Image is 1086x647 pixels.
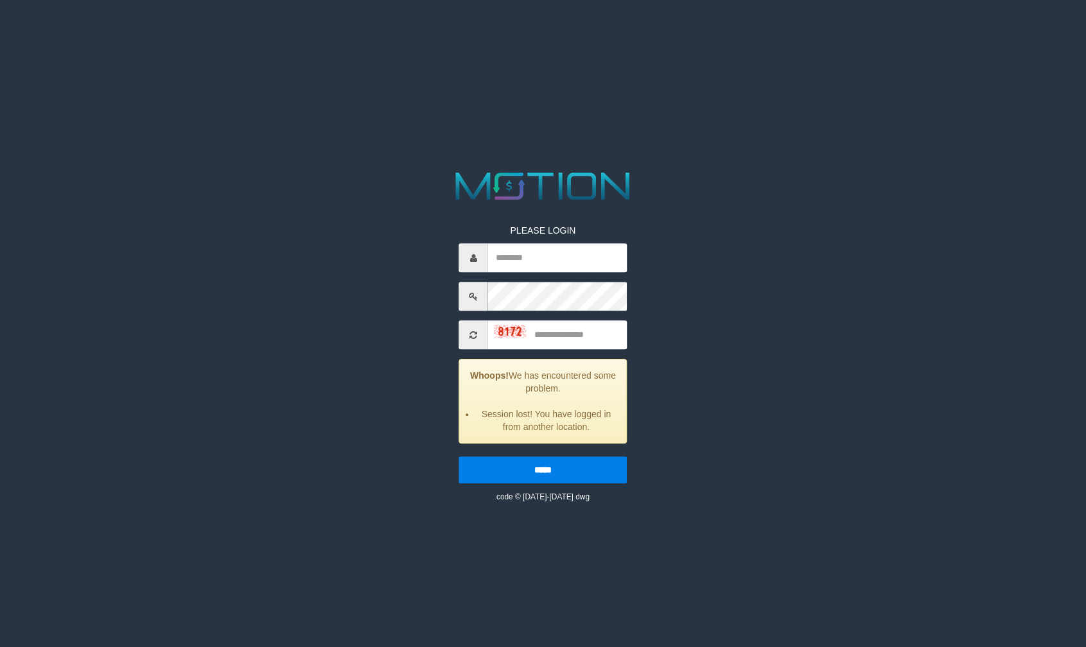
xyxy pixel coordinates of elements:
[476,408,617,433] li: Session lost! You have logged in from another location.
[448,168,638,205] img: MOTION_logo.png
[459,359,627,444] div: We has encountered some problem.
[496,492,590,501] small: code © [DATE]-[DATE] dwg
[470,370,509,381] strong: Whoops!
[495,325,527,338] img: captcha
[459,224,627,237] p: PLEASE LOGIN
